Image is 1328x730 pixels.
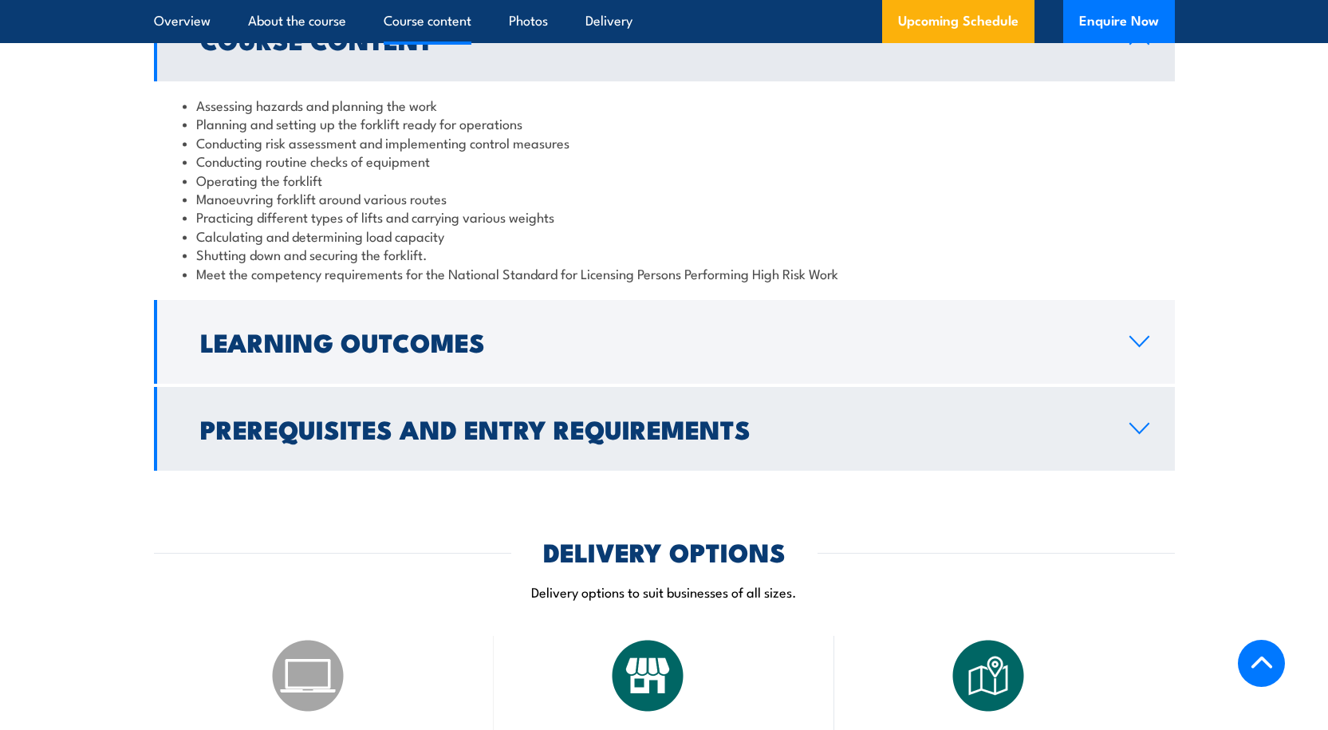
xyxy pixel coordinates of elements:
h2: Prerequisites and Entry Requirements [200,417,1104,440]
li: Calculating and determining load capacity [183,227,1146,245]
p: Delivery options to suit businesses of all sizes. [154,582,1175,601]
li: Planning and setting up the forklift ready for operations [183,114,1146,132]
li: Assessing hazards and planning the work [183,96,1146,114]
li: Operating the forklift [183,171,1146,189]
h2: DELIVERY OPTIONS [543,540,786,562]
a: Prerequisites and Entry Requirements [154,387,1175,471]
h2: Learning Outcomes [200,330,1104,353]
li: Shutting down and securing the forklift. [183,245,1146,263]
li: Conducting routine checks of equipment [183,152,1146,170]
h2: Course Content [200,28,1104,50]
li: Manoeuvring forklift around various routes [183,189,1146,207]
a: Learning Outcomes [154,300,1175,384]
li: Conducting risk assessment and implementing control measures [183,133,1146,152]
li: Meet the competency requirements for the National Standard for Licensing Persons Performing High ... [183,264,1146,282]
li: Practicing different types of lifts and carrying various weights [183,207,1146,226]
